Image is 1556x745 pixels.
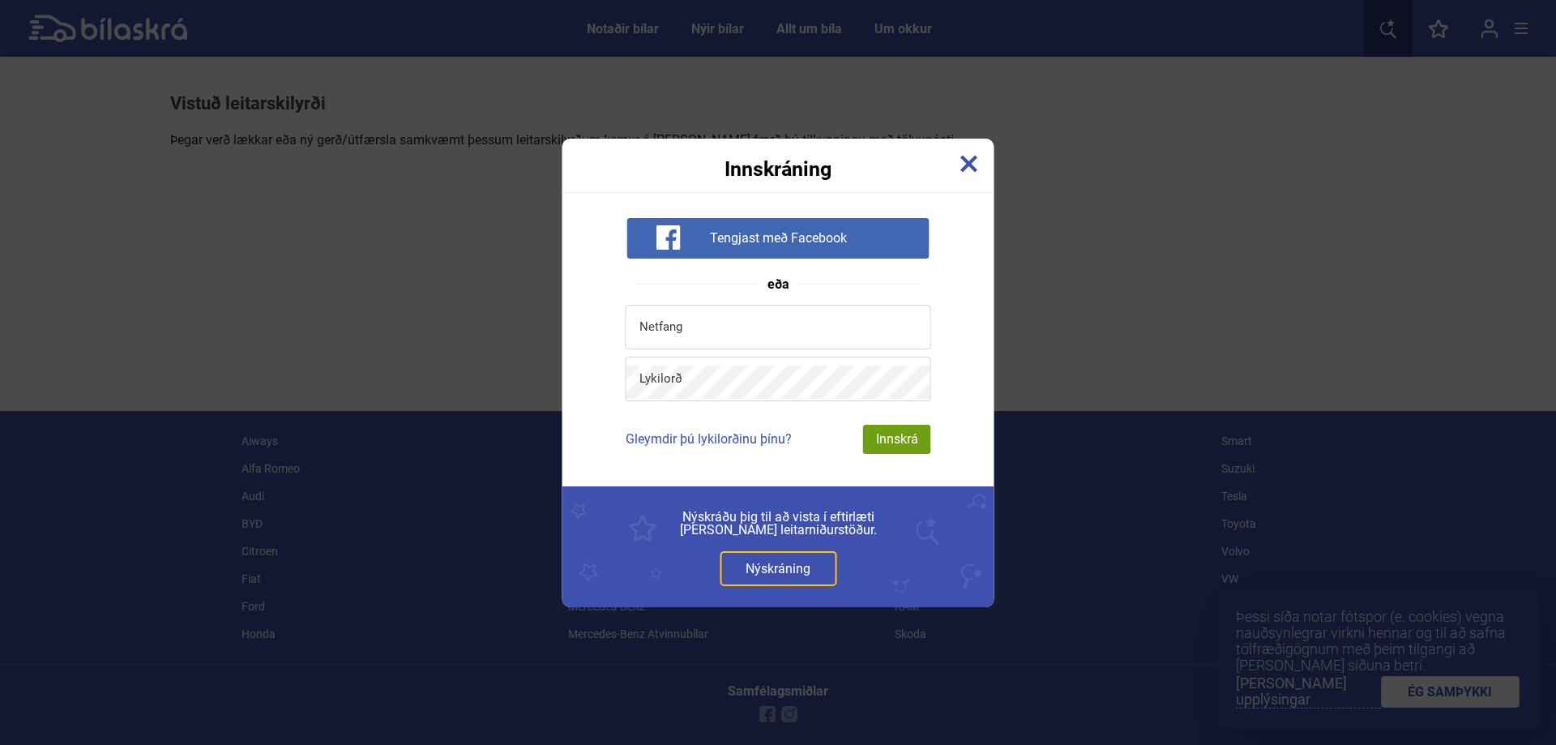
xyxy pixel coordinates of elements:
span: eða [759,278,797,291]
span: Tengjast með Facebook [710,230,847,246]
div: Innskrá [863,425,931,454]
a: Nýskráning [720,551,836,586]
a: Tengjast með Facebook [626,229,929,245]
a: Gleymdir þú lykilorðinu þínu? [626,431,792,447]
div: Innskráning [562,139,994,179]
img: close-x.svg [960,155,978,173]
img: facebook-white-icon.svg [656,225,680,250]
span: Nýskráðu þig til að vista í eftirlæti [PERSON_NAME] leitarniðurstöður. [599,511,958,537]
